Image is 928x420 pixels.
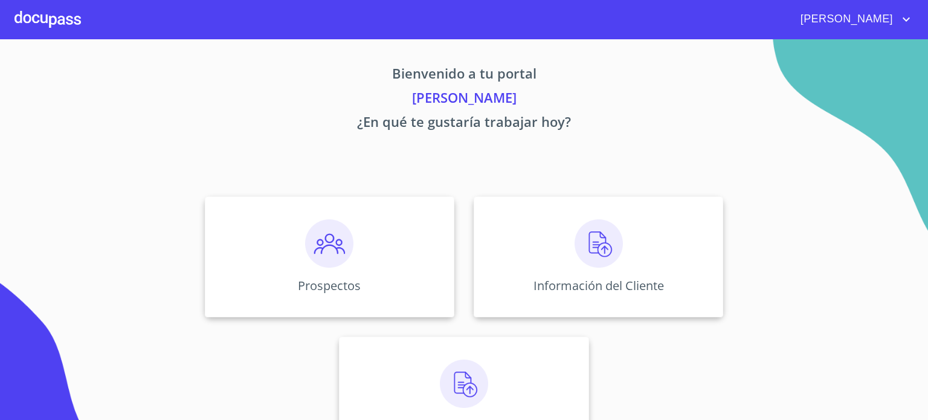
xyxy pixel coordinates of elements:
[298,277,361,294] p: Prospectos
[575,219,623,268] img: carga.png
[440,360,488,408] img: carga.png
[791,10,899,29] span: [PERSON_NAME]
[92,112,836,136] p: ¿En qué te gustaría trabajar hoy?
[92,88,836,112] p: [PERSON_NAME]
[92,63,836,88] p: Bienvenido a tu portal
[791,10,913,29] button: account of current user
[533,277,664,294] p: Información del Cliente
[305,219,353,268] img: prospectos.png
